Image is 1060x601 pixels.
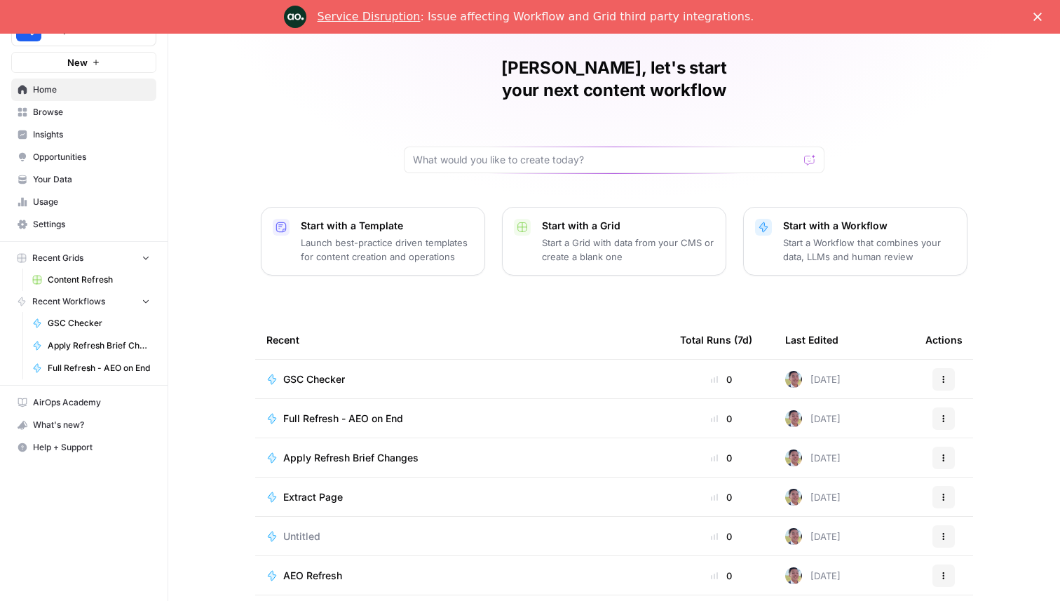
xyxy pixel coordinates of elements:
a: Settings [11,213,156,236]
img: 99f2gcj60tl1tjps57nny4cf0tt1 [785,450,802,466]
a: GSC Checker [26,312,156,335]
p: Start a Grid with data from your CMS or create a blank one [542,236,714,264]
div: [DATE] [785,371,841,388]
a: Full Refresh - AEO on End [26,357,156,379]
span: Home [33,83,150,96]
div: 0 [680,412,763,426]
p: Start a Workflow that combines your data, LLMs and human review [783,236,956,264]
input: What would you like to create today? [413,153,799,167]
span: Untitled [283,529,320,543]
p: Start with a Grid [542,219,714,233]
div: 0 [680,451,763,465]
img: 99f2gcj60tl1tjps57nny4cf0tt1 [785,567,802,584]
div: Total Runs (7d) [680,320,752,359]
div: [DATE] [785,567,841,584]
span: Your Data [33,173,150,186]
button: New [11,52,156,73]
h1: [PERSON_NAME], let's start your next content workflow [404,57,824,102]
button: Recent Workflows [11,291,156,312]
div: 0 [680,529,763,543]
button: Recent Grids [11,248,156,269]
a: Home [11,79,156,101]
a: Full Refresh - AEO on End [266,412,658,426]
span: Help + Support [33,441,150,454]
img: 99f2gcj60tl1tjps57nny4cf0tt1 [785,410,802,427]
span: Content Refresh [48,274,150,286]
div: Actions [925,320,963,359]
span: Settings [33,218,150,231]
span: New [67,55,88,69]
a: Apply Refresh Brief Changes [26,335,156,357]
span: Extract Page [283,490,343,504]
p: Start with a Workflow [783,219,956,233]
p: Launch best-practice driven templates for content creation and operations [301,236,473,264]
div: : Issue affecting Workflow and Grid third party integrations. [318,10,754,24]
a: Browse [11,101,156,123]
a: Content Refresh [26,269,156,291]
a: Untitled [266,529,658,543]
div: [DATE] [785,528,841,545]
span: Apply Refresh Brief Changes [48,339,150,352]
span: AEO Refresh [283,569,342,583]
span: Recent Grids [32,252,83,264]
span: Usage [33,196,150,208]
img: 99f2gcj60tl1tjps57nny4cf0tt1 [785,371,802,388]
a: Your Data [11,168,156,191]
p: Start with a Template [301,219,473,233]
div: [DATE] [785,410,841,427]
span: Full Refresh - AEO on End [283,412,403,426]
a: Apply Refresh Brief Changes [266,451,658,465]
a: AEO Refresh [266,569,658,583]
a: Extract Page [266,490,658,504]
img: Profile image for Engineering [284,6,306,28]
a: GSC Checker [266,372,658,386]
span: GSC Checker [283,372,345,386]
button: What's new? [11,414,156,436]
span: GSC Checker [48,317,150,330]
div: [DATE] [785,489,841,506]
button: Start with a GridStart a Grid with data from your CMS or create a blank one [502,207,726,276]
div: 0 [680,372,763,386]
button: Start with a WorkflowStart a Workflow that combines your data, LLMs and human review [743,207,967,276]
span: AirOps Academy [33,396,150,409]
a: Insights [11,123,156,146]
span: Full Refresh - AEO on End [48,362,150,374]
button: Start with a TemplateLaunch best-practice driven templates for content creation and operations [261,207,485,276]
span: Insights [33,128,150,141]
div: Last Edited [785,320,838,359]
span: Opportunities [33,151,150,163]
div: 0 [680,490,763,504]
a: Opportunities [11,146,156,168]
span: Recent Workflows [32,295,105,308]
a: Usage [11,191,156,213]
img: 99f2gcj60tl1tjps57nny4cf0tt1 [785,489,802,506]
span: Apply Refresh Brief Changes [283,451,419,465]
div: 0 [680,569,763,583]
button: Help + Support [11,436,156,459]
span: Browse [33,106,150,119]
div: [DATE] [785,450,841,466]
img: 99f2gcj60tl1tjps57nny4cf0tt1 [785,528,802,545]
div: What's new? [12,414,156,435]
div: Close [1033,13,1047,21]
a: Service Disruption [318,10,421,23]
div: Recent [266,320,658,359]
a: AirOps Academy [11,391,156,414]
